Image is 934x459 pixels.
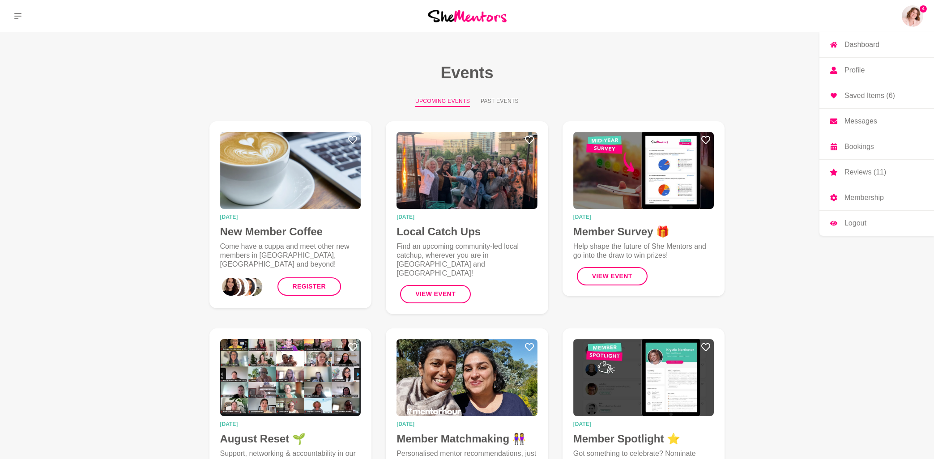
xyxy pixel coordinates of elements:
[397,132,537,209] img: Local Catch Ups
[227,276,249,297] div: 1_Kirsten Iosefo
[844,194,884,201] p: Membership
[220,339,361,416] img: August Reset 🌱
[573,421,714,427] time: [DATE]
[397,225,537,238] h4: Local Catch Ups
[397,432,537,446] h4: Member Matchmaking 👭
[573,242,714,260] p: Help shape the future of She Mentors and go into the draw to win prizes!
[397,242,537,278] p: Find an upcoming community-led local catchup, wherever you are in [GEOGRAPHIC_DATA] and [GEOGRAPH...
[220,276,242,297] div: 0_Ali Adey
[220,132,361,209] img: New Member Coffee
[844,143,874,150] p: Bookings
[844,67,865,74] p: Profile
[844,169,886,176] p: Reviews (11)
[397,214,537,220] time: [DATE]
[220,242,361,269] p: Come have a cuppa and meet other new members in [GEOGRAPHIC_DATA], [GEOGRAPHIC_DATA] and beyond!
[819,109,934,134] a: Messages
[195,63,739,83] h1: Events
[819,160,934,185] a: Reviews (11)
[235,276,256,297] div: 2_Smritha V
[400,285,471,303] button: View Event
[563,121,725,296] a: Member Survey 🎁[DATE]Member Survey 🎁Help shape the future of She Mentors and go into the draw to ...
[902,5,923,27] img: Amanda Greenman
[220,432,361,446] h4: August Reset 🌱
[819,134,934,159] a: Bookings
[209,121,372,308] a: New Member Coffee[DATE]New Member CoffeeCome have a cuppa and meet other new members in [GEOGRAPH...
[573,339,714,416] img: Member Spotlight ⭐
[243,276,264,297] div: 3_Aurora Francois
[481,97,519,107] button: Past Events
[819,58,934,83] a: Profile
[573,214,714,220] time: [DATE]
[220,214,361,220] time: [DATE]
[573,432,714,446] h4: Member Spotlight ⭐
[844,118,877,125] p: Messages
[397,339,537,416] img: Member Matchmaking 👭
[277,277,341,296] a: Register
[573,132,714,209] img: Member Survey 🎁
[220,421,361,427] time: [DATE]
[577,267,648,285] button: View Event
[844,92,895,99] p: Saved Items (6)
[920,5,927,13] span: 4
[844,220,866,227] p: Logout
[819,83,934,108] a: Saved Items (6)
[902,5,923,27] a: Amanda Greenman4DashboardProfileSaved Items (6)MessagesBookingsReviews (11)MembershipLogout
[397,421,537,427] time: [DATE]
[386,121,548,314] a: Local Catch Ups[DATE]Local Catch UpsFind an upcoming community-led local catchup, wherever you ar...
[844,41,879,48] p: Dashboard
[819,32,934,57] a: Dashboard
[415,97,470,107] button: Upcoming Events
[573,225,714,238] h4: Member Survey 🎁
[428,10,507,22] img: She Mentors Logo
[220,225,361,238] h4: New Member Coffee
